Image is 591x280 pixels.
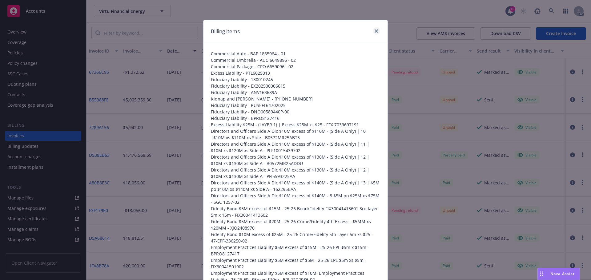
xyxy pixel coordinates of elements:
[211,205,380,218] span: Fidelity Bond $5M excess of $15M - 25-26 Bond/Fidelity FIX30041413601 3rd layer 5m x 15m - FIX300...
[211,57,380,63] span: Commercial Umbrella - AUC 6649896 - 02
[211,257,380,270] span: Employment Practices Liability $5M excess of $5M - 25-26 EPL $5m xs $5m - FIX30041501902
[211,27,240,35] h1: Billing items
[211,128,380,141] span: Directors and Officers Side A Dic $10M excess of $110M - (Side A Only) | 10 |$10M xs $110M xs Sid...
[211,154,380,167] span: Directors and Officers Side A Dic $10M excess of $130M - (Side A Only) | 12 | $10M xs $130M xs Si...
[211,231,380,244] span: Fidelity Bond $10M excess of $25M - 25-26 Crime/Fidelity 5th Layer 5m xs $25 - 47-EPF-336250-02
[211,108,380,115] span: Fiduciary Liability - DNO00589440P-00
[211,115,380,121] span: Fiduciary Liability - BPRO8127416
[211,63,380,70] span: Commercial Package - CPO 6659096 - 02
[211,76,380,83] span: Fiduciary Liability - 130010245
[211,167,380,179] span: Directors and Officers Side A Dic $10M excess of $130M - (Side A Only) | 12 | $10M xs $130M xs Si...
[211,96,380,102] span: Kidnap and [PERSON_NAME] - [PHONE_NUMBER]
[211,83,380,89] span: Fiduciary Liability - EX202500006615
[211,192,380,205] span: Directors and Officers Side A Dic $10M excess of $140M - 8 $5M po $25M xs $75M - SGC 1257-02
[211,50,380,57] span: Commercial Auto - BAP 1865964 - 01
[211,218,380,231] span: Fidelity Bond $5M excess of $20M - 25-26 Crime/Fidelity 4th Excess - $5MM xs $20MM - XJO2408970
[211,141,380,154] span: Directors and Officers Side A Dic $10M excess of $120M - (Side A Only) | 11 | $10M xs $120M xs Si...
[538,268,545,280] div: Drag to move
[211,179,380,192] span: Directors and Officers Side A Dic $10M excess of $140M - (Side A Only) | 13 | $5M po $10M xs $140...
[211,121,380,128] span: Excess Liability $25M - (LAYER 1) | Excess $25M xs $25 - FFX 7039697191
[550,271,575,276] span: Nova Assist
[211,102,380,108] span: Fiduciary Liability - RUSEFL64702025
[373,27,380,35] a: close
[211,244,380,257] span: Employment Practices Liability $5M excess of $15M - 25-26 EPL $5m x $15m - BPRO8127417
[211,70,380,76] span: Excess Liability - PTL6025013
[537,268,580,280] button: Nova Assist
[211,89,380,96] span: Fiduciary Liability - ANV163689A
